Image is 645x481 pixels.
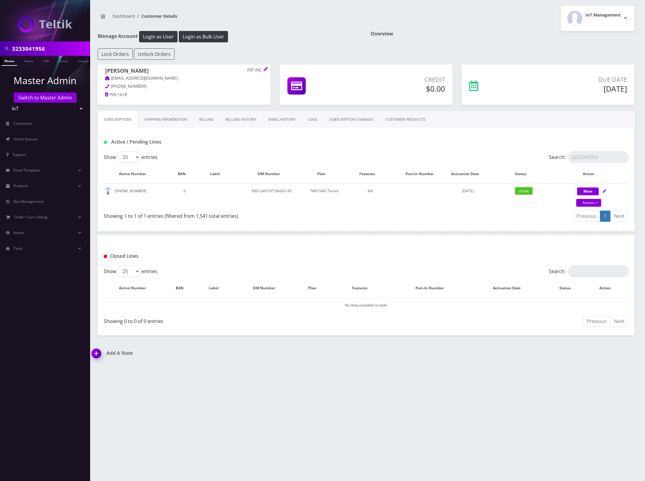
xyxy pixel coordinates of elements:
[14,93,77,103] a: Switch to Master Admin
[525,75,627,84] p: Due Date
[577,187,599,195] button: More
[167,165,202,183] th: BAN: activate to sort column ascending
[104,141,107,144] img: Active / Pending Lines
[573,211,600,222] a: Previous
[105,68,263,75] h1: [PERSON_NAME]
[117,151,140,163] select: Showentries
[104,279,166,297] th: Active Number: activate to sort column descending
[555,165,628,183] th: Action: activate to sort column ascending
[104,183,166,208] td: [PHONE_NUMBER]
[14,230,24,235] span: Admin
[98,111,138,128] a: Subscriptions
[92,350,362,356] a: Add A Note
[179,33,228,39] a: Login as Bulk User
[331,279,394,297] th: Features: activate to sort column ascending
[113,13,135,19] a: Dashboard
[105,92,117,98] a: PIN:
[98,10,362,27] nav: breadcrumb
[357,84,445,93] h5: $0.00
[14,246,23,251] span: Tools
[14,168,40,173] span: Email Template
[583,316,610,327] a: Previous
[104,165,166,183] th: Active Number: activate to sort column ascending
[199,279,234,297] th: Label: activate to sort column ascending
[203,165,233,183] th: Label: activate to sort column ascending
[117,266,140,277] select: Showentries
[138,111,193,128] a: Shipping Information
[302,111,323,128] a: LOGS
[339,165,401,183] th: Features: activate to sort column ascending
[600,211,610,222] a: 1
[561,6,634,31] button: IoT Management
[167,183,202,208] td: 0
[357,75,445,84] p: Credit
[139,31,178,42] button: Login as User
[300,279,331,297] th: Plan: activate to sort column ascending
[394,279,471,297] th: Port-In Number: activate to sort column ascending
[549,151,628,163] label: Search:
[247,68,263,73] p: FRT INC
[310,165,339,183] th: Plan: activate to sort column ascending
[193,111,220,128] a: Billing
[167,279,198,297] th: BAN: activate to sort column ascending
[310,183,339,208] td: TMO SMS Tiered
[56,56,71,65] a: Email
[104,253,272,259] h1: Closed Lines
[234,165,309,183] th: SIM Number: activate to sort column ascending
[104,210,362,220] div: Showing 1 to 1 of 1 entries (filtered from 1,541 total entries)
[12,43,89,54] input: Search in Company
[234,183,309,208] td: 8901240197156426145
[134,48,175,60] button: Unlock Orders
[75,56,95,65] a: Company
[262,111,302,128] a: EMAIL HISTORY
[14,215,47,220] span: Order / Cart / Billing
[610,316,628,327] a: Next
[13,121,32,126] span: Companies
[179,31,228,42] button: Login as Bulk User
[98,48,133,60] button: Lock Orders
[586,13,621,18] h2: IoT Management
[371,31,635,37] h1: Overview
[220,111,262,128] a: Billing History
[379,111,431,128] a: CUSTOMER PRODUCTS
[444,165,492,183] th: Activation Date: activate to sort column ascending
[576,199,601,207] a: Actions
[549,266,628,277] label: Search:
[104,139,272,145] h1: Active / Pending Lines
[98,31,362,42] h1: Manage Account
[2,56,17,66] a: Phone
[14,136,38,142] span: Action Queues
[41,56,52,65] a: SIM
[402,165,443,183] th: Port-In Number: activate to sort column ascending
[111,84,146,89] span: [PHONE_NUMBER]
[18,16,72,32] img: IoT
[104,255,107,258] img: Closed Lines
[105,75,178,81] a: [EMAIL_ADDRESS][DOMAIN_NAME]
[104,151,157,163] label: Show entries
[13,152,26,157] span: Support
[515,187,533,195] span: active
[462,188,474,193] span: [DATE]
[14,199,44,204] span: Ban Management
[549,279,588,297] th: Status: activate to sort column ascending
[323,111,379,128] a: SUBSCRIPTION CHANGES
[610,211,628,222] a: Next
[104,315,362,325] div: Showing 0 to 0 of 0 entries
[104,266,157,277] label: Show entries
[138,33,179,39] a: Login as User
[568,266,628,277] input: Search:
[339,183,401,208] td: NA
[14,183,28,188] span: Products
[104,187,112,195] img: default.png
[472,279,548,297] th: Activation Date: activate to sort column ascending
[235,279,299,297] th: SIM Number: activate to sort column ascending
[104,297,628,313] td: No data available in table
[493,165,555,183] th: Status: activate to sort column ascending
[117,92,127,97] span: 1618
[21,56,36,65] a: Name
[568,151,628,163] input: Search:
[588,279,628,297] th: Action : activate to sort column ascending
[135,13,177,19] li: Customer Details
